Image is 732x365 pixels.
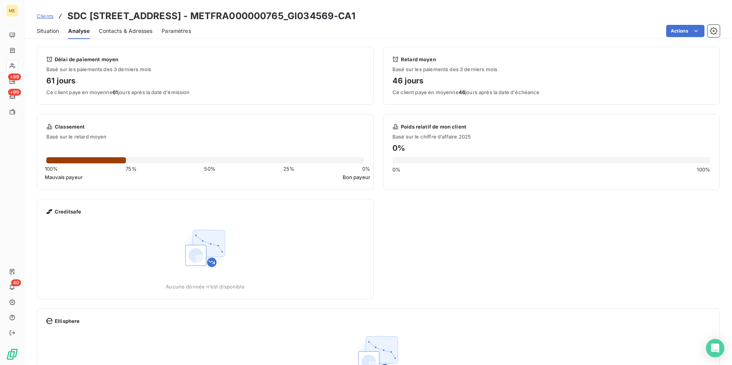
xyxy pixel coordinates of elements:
span: Paramètres [162,27,191,35]
span: Bon payeur [343,174,371,180]
div: ME [6,5,18,17]
span: 0 % [392,166,400,173]
span: 75 % [126,166,136,172]
span: Basé sur les paiements des 3 derniers mois [46,66,364,72]
img: Empty state [181,224,230,273]
span: Basé sur le retard moyen [37,134,373,140]
span: Clients [37,13,54,19]
span: Classement [55,124,85,130]
a: Clients [37,12,54,20]
span: Creditsafe [55,209,82,215]
h4: 0 % [392,142,710,154]
span: Analyse [68,27,90,35]
span: 50 % [204,166,215,172]
span: Contacts & Adresses [99,27,152,35]
span: Ce client paye en moyenne jours après la date d'émission [46,89,364,95]
span: 61 [113,89,118,95]
span: 100 % [45,166,58,172]
span: Situation [37,27,59,35]
h3: SDC [STREET_ADDRESS] - METFRA000000765_GI034569-CA1 [67,9,355,23]
span: Ellisphere [55,318,80,324]
span: 25 % [283,166,294,172]
span: +99 [8,73,21,80]
h4: 46 jours [392,75,710,87]
span: 100 % [697,166,710,173]
div: Open Intercom Messenger [706,339,724,357]
span: Délai de paiement moyen [55,56,118,62]
span: 0 % [362,166,370,172]
h4: 61 jours [46,75,364,87]
img: Logo LeanPay [6,348,18,360]
span: 46 [459,89,465,95]
span: Aucune donnée n’est disponible [166,284,245,290]
button: Actions [666,25,704,37]
span: Mauvais payeur [45,174,83,180]
span: 40 [11,279,21,286]
span: Ce client paye en moyenne jours après la date d'échéance [392,89,710,95]
span: +99 [8,89,21,96]
span: Poids relatif de mon client [401,124,466,130]
span: Basé sur les paiements des 3 derniers mois [392,66,710,72]
span: Retard moyen [401,56,436,62]
span: Basé sur le chiffre d’affaire 2025 [392,134,710,140]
